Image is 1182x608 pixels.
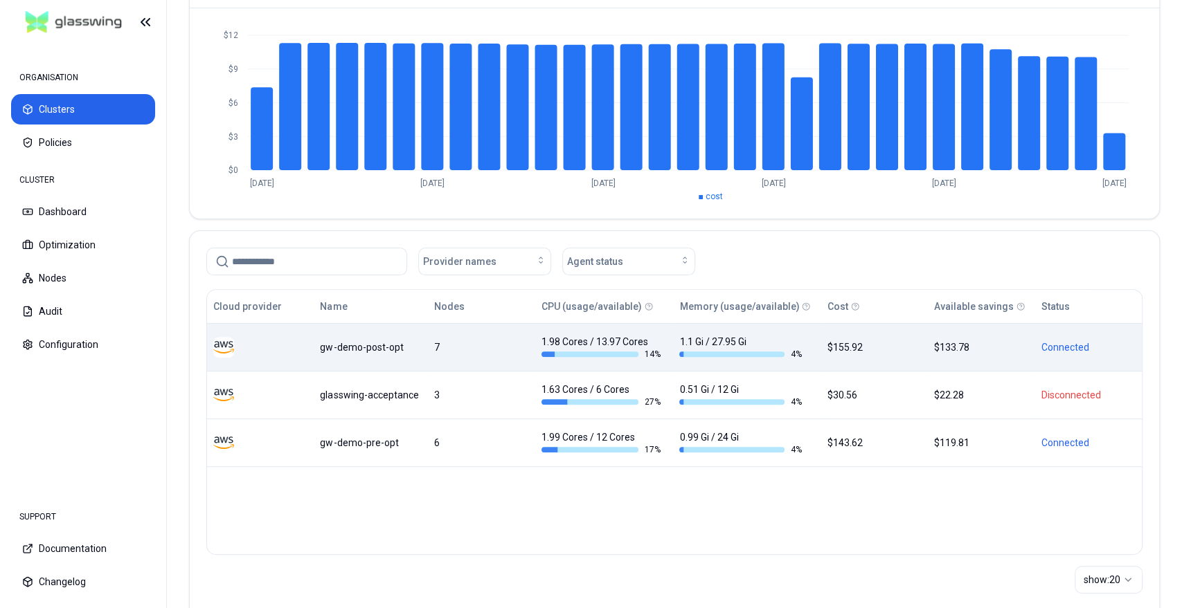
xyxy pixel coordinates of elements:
[706,192,723,201] span: cost
[679,293,799,320] button: Memory (usage/available)
[591,178,615,188] tspan: [DATE]
[1041,388,1136,402] div: Disconnected
[229,64,238,74] tspan: $9
[434,293,465,320] button: Nodes
[320,340,422,354] div: gw-demo-post-opt
[541,383,663,407] div: 1.63 Cores / 6 Cores
[11,127,155,158] button: Policies
[20,6,127,39] img: GlassWing
[762,178,786,188] tspan: [DATE]
[434,436,528,450] div: 6
[11,94,155,125] button: Clusters
[11,503,155,531] div: SUPPORT
[213,337,234,358] img: aws
[934,436,1028,450] div: $119.81
[11,196,155,227] button: Dashboard
[320,436,422,450] div: gw-demo-pre-opt
[224,30,238,40] tspan: $12
[11,329,155,360] button: Configuration
[320,388,422,402] div: glasswing-acceptance
[679,335,801,360] div: 1.1 Gi / 27.95 Gi
[932,178,956,188] tspan: [DATE]
[1102,178,1127,188] tspan: [DATE]
[679,430,801,455] div: 0.99 Gi / 24 Gi
[567,255,623,268] span: Agent status
[11,533,155,564] button: Documentation
[1041,340,1136,354] div: Connected
[1041,436,1136,450] div: Connected
[827,388,922,402] div: $30.56
[418,248,551,275] button: Provider names
[679,383,801,407] div: 0.51 Gi / 12 Gi
[541,293,642,320] button: CPU (usage/available)
[679,444,801,455] div: 4 %
[434,388,528,402] div: 3
[11,230,155,260] button: Optimization
[11,64,155,91] div: ORGANISATION
[934,293,1014,320] button: Available savings
[679,349,801,360] div: 4 %
[934,340,1028,354] div: $133.78
[541,349,663,360] div: 14 %
[827,436,922,450] div: $143.62
[11,296,155,326] button: Audit
[11,166,155,194] div: CLUSTER
[679,396,801,407] div: 4 %
[229,98,238,108] tspan: $6
[229,165,238,175] tspan: $0
[320,293,347,320] button: Name
[213,293,282,320] button: Cloud provider
[541,396,663,407] div: 27 %
[11,566,155,597] button: Changelog
[541,335,663,360] div: 1.98 Cores / 13.97 Cores
[541,444,663,455] div: 17 %
[423,255,496,268] span: Provider names
[434,340,528,354] div: 7
[250,178,274,188] tspan: [DATE]
[562,248,695,275] button: Agent status
[827,293,848,320] button: Cost
[229,132,238,142] tspan: $3
[934,388,1028,402] div: $22.28
[11,263,155,293] button: Nodes
[541,430,663,455] div: 1.99 Cores / 12 Cores
[213,432,234,453] img: aws
[1041,300,1069,313] div: Status
[827,340,922,354] div: $155.92
[420,178,445,188] tspan: [DATE]
[213,385,234,405] img: aws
